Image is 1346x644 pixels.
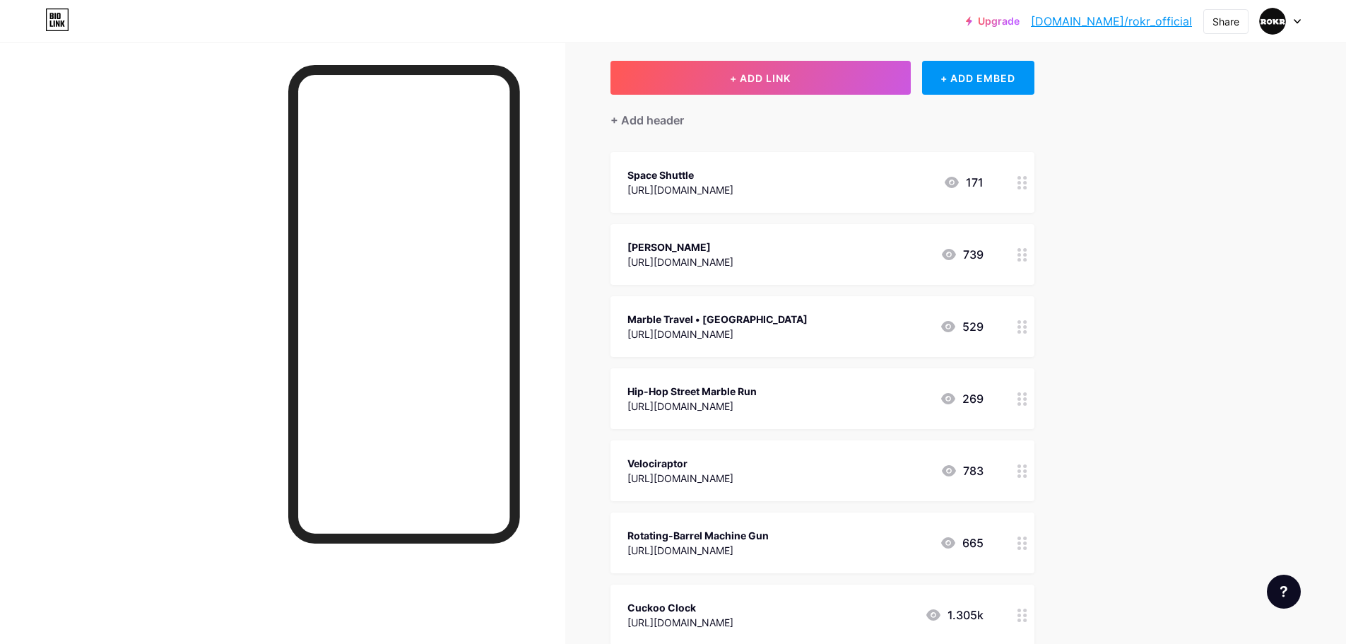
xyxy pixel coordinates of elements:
[610,61,911,95] button: + ADD LINK
[1259,8,1286,35] img: Robotime Official
[627,254,733,269] div: [URL][DOMAIN_NAME]
[966,16,1020,27] a: Upgrade
[627,528,769,543] div: Rotating-Barrel Machine Gun
[627,600,733,615] div: Cuckoo Clock
[627,456,733,471] div: Velociraptor
[1031,13,1192,30] a: [DOMAIN_NAME]/rokr_official
[940,390,984,407] div: 269
[1212,14,1239,29] div: Share
[610,112,684,129] div: + Add header
[943,174,984,191] div: 171
[922,61,1034,95] div: + ADD EMBED
[627,399,757,414] div: [URL][DOMAIN_NAME]
[925,607,984,623] div: 1.305k
[627,182,733,197] div: [URL][DOMAIN_NAME]
[627,327,808,341] div: [URL][DOMAIN_NAME]
[627,543,769,558] div: [URL][DOMAIN_NAME]
[940,246,984,263] div: 739
[730,72,791,84] span: + ADD LINK
[940,462,984,479] div: 783
[627,615,733,630] div: [URL][DOMAIN_NAME]
[627,168,733,182] div: Space Shuttle
[940,534,984,551] div: 665
[627,384,757,399] div: Hip-Hop Street Marble Run
[627,312,808,327] div: Marble Travel • [GEOGRAPHIC_DATA]
[627,240,733,254] div: [PERSON_NAME]
[940,318,984,335] div: 529
[627,471,733,486] div: [URL][DOMAIN_NAME]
